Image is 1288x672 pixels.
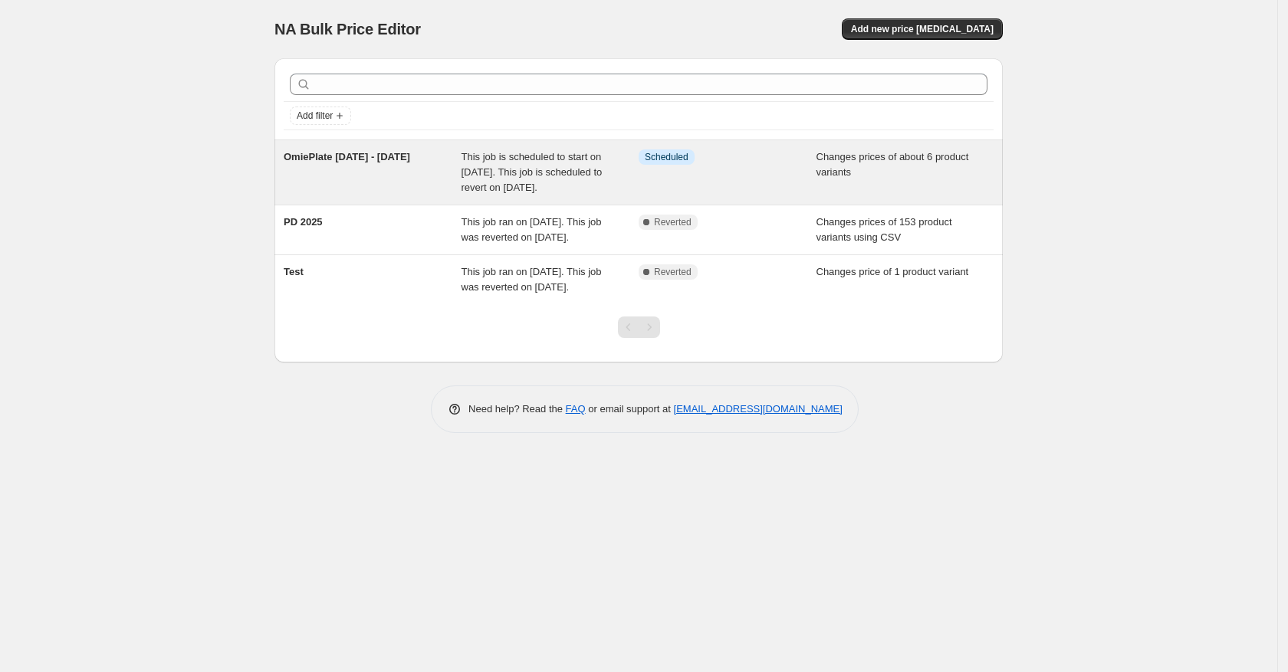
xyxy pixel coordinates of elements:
[645,151,688,163] span: Scheduled
[284,216,323,228] span: PD 2025
[462,216,602,243] span: This job ran on [DATE]. This job was reverted on [DATE].
[297,110,333,122] span: Add filter
[462,151,603,193] span: This job is scheduled to start on [DATE]. This job is scheduled to revert on [DATE].
[842,18,1003,40] button: Add new price [MEDICAL_DATA]
[816,216,952,243] span: Changes prices of 153 product variants using CSV
[618,316,660,338] nav: Pagination
[654,266,692,278] span: Reverted
[816,266,969,277] span: Changes price of 1 product variant
[462,266,602,293] span: This job ran on [DATE]. This job was reverted on [DATE].
[674,403,843,415] a: [EMAIL_ADDRESS][DOMAIN_NAME]
[851,23,994,35] span: Add new price [MEDICAL_DATA]
[284,266,304,277] span: Test
[816,151,969,178] span: Changes prices of about 6 product variants
[566,403,586,415] a: FAQ
[290,107,351,125] button: Add filter
[586,403,674,415] span: or email support at
[284,151,410,162] span: OmiePlate [DATE] - [DATE]
[274,21,421,38] span: NA Bulk Price Editor
[468,403,566,415] span: Need help? Read the
[654,216,692,228] span: Reverted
